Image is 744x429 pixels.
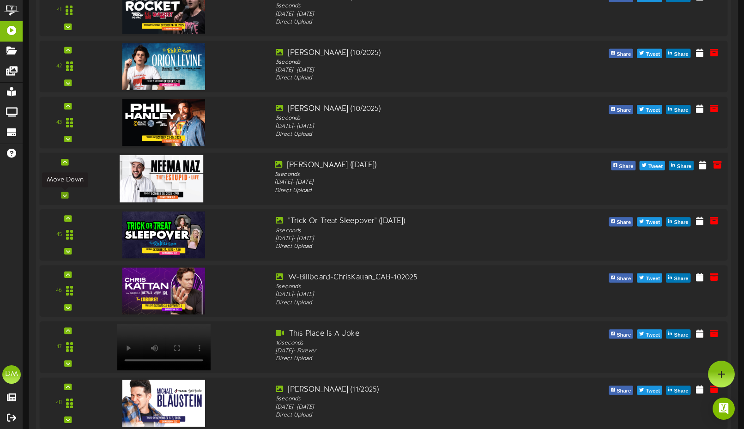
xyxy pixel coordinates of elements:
[640,161,665,170] button: Tweet
[672,386,690,396] span: Share
[276,2,549,10] div: 5 seconds
[56,119,62,127] div: 43
[644,386,662,396] span: Tweet
[120,155,204,202] img: f6a1b0c4-8a61-4e7d-908f-df4df243036e.jpg
[276,385,549,395] div: [PERSON_NAME] (11/2025)
[276,216,549,227] div: "Trick Or Treat Sleepover" ([DATE])
[56,62,62,70] div: 42
[276,395,549,403] div: 5 seconds
[615,218,633,228] span: Share
[276,66,549,74] div: [DATE] - [DATE]
[276,18,549,26] div: Direct Upload
[666,105,690,114] button: Share
[644,330,662,340] span: Tweet
[672,49,690,60] span: Share
[609,273,633,283] button: Share
[56,231,62,239] div: 45
[2,365,21,384] div: DM
[276,131,549,139] div: Direct Upload
[276,122,549,130] div: [DATE] - [DATE]
[666,329,690,338] button: Share
[56,343,62,351] div: 47
[122,211,205,258] img: 874f924a-427e-45f3-a471-ec91a371c3cd.jpg
[644,49,662,60] span: Tweet
[275,179,550,187] div: [DATE] - [DATE]
[637,329,662,338] button: Tweet
[675,161,693,171] span: Share
[615,49,633,60] span: Share
[53,175,59,183] div: 44
[122,43,205,90] img: c771e588-fc13-4d64-ab90-1619ab48c6df.jpg
[713,398,735,420] div: Open Intercom Messenger
[276,299,549,307] div: Direct Upload
[276,10,549,18] div: [DATE] - [DATE]
[609,329,633,338] button: Share
[666,386,690,395] button: Share
[276,59,549,66] div: 5 seconds
[276,227,549,235] div: 8 seconds
[276,347,549,355] div: [DATE] - Forever
[276,243,549,251] div: Direct Upload
[672,274,690,284] span: Share
[637,273,662,283] button: Tweet
[609,49,633,58] button: Share
[56,399,62,407] div: 48
[276,411,549,419] div: Direct Upload
[276,104,549,115] div: [PERSON_NAME] (10/2025)
[644,274,662,284] span: Tweet
[57,6,61,14] div: 41
[637,49,662,58] button: Tweet
[122,380,205,427] img: d567b52a-0d26-48f8-a32e-c1e72cc0c59d.jpg
[122,268,205,314] img: 5e12ed27-40a3-4d22-a22e-60467c4ca47c.jpg
[666,217,690,226] button: Share
[276,115,549,122] div: 5 seconds
[609,105,633,114] button: Share
[637,105,662,114] button: Tweet
[276,272,549,283] div: W-Billboard-ChrisKattan_CAB-102025
[617,161,635,171] span: Share
[609,386,633,395] button: Share
[644,105,662,115] span: Tweet
[666,49,690,58] button: Share
[122,99,205,146] img: 49550fa4-492c-43a6-92b8-b177ad32260b.jpg
[615,274,633,284] span: Share
[615,330,633,340] span: Share
[611,161,636,170] button: Share
[637,217,662,226] button: Tweet
[275,160,550,170] div: [PERSON_NAME] ([DATE])
[669,161,694,170] button: Share
[637,386,662,395] button: Tweet
[276,235,549,243] div: [DATE] - [DATE]
[666,273,690,283] button: Share
[276,291,549,299] div: [DATE] - [DATE]
[275,187,550,195] div: Direct Upload
[672,218,690,228] span: Share
[647,161,665,171] span: Tweet
[615,386,633,396] span: Share
[275,170,550,179] div: 5 seconds
[672,330,690,340] span: Share
[276,74,549,82] div: Direct Upload
[276,355,549,363] div: Direct Upload
[276,48,549,58] div: [PERSON_NAME] (10/2025)
[672,105,690,115] span: Share
[609,217,633,226] button: Share
[276,339,549,347] div: 10 seconds
[276,403,549,411] div: [DATE] - [DATE]
[56,287,62,295] div: 46
[276,283,549,291] div: 5 seconds
[644,218,662,228] span: Tweet
[615,105,633,115] span: Share
[276,328,549,339] div: This Place Is A Joke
